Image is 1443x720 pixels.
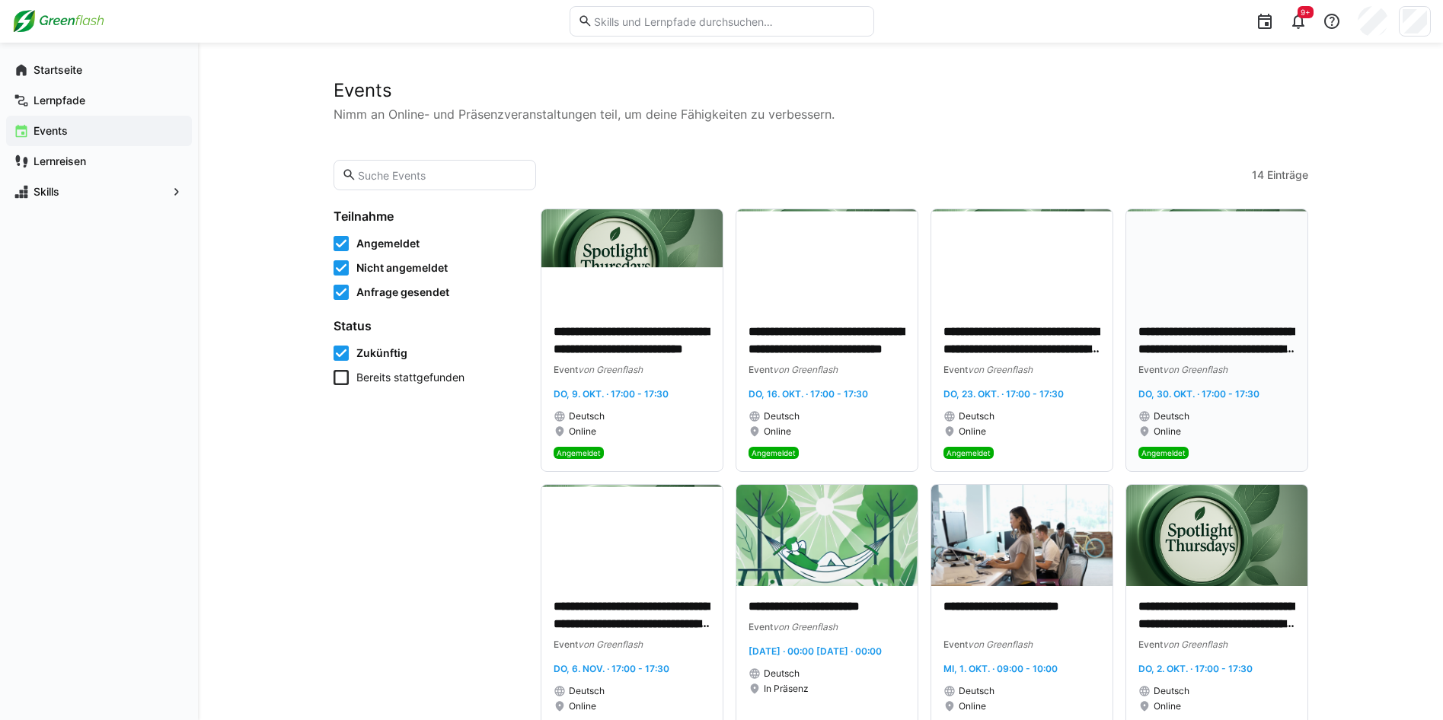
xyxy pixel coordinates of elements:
span: [DATE] · 00:00 [DATE] · 00:00 [749,645,882,657]
span: Angemeldet [1141,448,1186,457]
span: von Greenflash [773,621,838,632]
span: Online [764,425,791,438]
span: Event [943,364,968,375]
span: Angemeldet [752,448,796,457]
h4: Status [334,318,522,333]
span: Deutsch [1154,685,1189,697]
span: Mi, 1. Okt. · 09:00 - 10:00 [943,663,1058,674]
span: In Präsenz [764,683,809,695]
span: von Greenflash [1163,364,1228,375]
span: Deutsch [764,410,800,422]
span: Deutsch [959,410,994,422]
span: Deutsch [569,685,605,697]
img: image [1126,209,1307,311]
span: Event [749,621,773,632]
input: Skills und Lernpfade durchsuchen… [592,14,865,28]
span: Deutsch [1154,410,1189,422]
span: Event [1138,639,1163,650]
span: Online [1154,425,1181,438]
span: Angemeldet [947,448,991,457]
span: Event [1138,364,1163,375]
span: 9+ [1301,8,1311,17]
span: von Greenflash [578,639,643,650]
span: 14 [1252,167,1264,183]
span: Do, 9. Okt. · 17:00 - 17:30 [554,388,669,400]
span: Deutsch [764,667,800,680]
img: image [1126,485,1307,587]
img: image [541,209,723,311]
span: Event [749,364,773,375]
img: image [541,485,723,587]
span: von Greenflash [968,364,1033,375]
span: von Greenflash [773,364,838,375]
span: Do, 23. Okt. · 17:00 - 17:30 [943,388,1064,400]
img: image [736,485,918,587]
span: Bereits stattgefunden [356,370,465,385]
span: Online [569,425,596,438]
p: Nimm an Online- und Präsenzveranstaltungen teil, um deine Fähigkeiten zu verbessern. [334,105,1308,123]
h2: Events [334,79,1308,102]
span: Do, 16. Okt. · 17:00 - 17:30 [749,388,868,400]
span: Do, 6. Nov. · 17:00 - 17:30 [554,663,669,674]
span: Online [1154,700,1181,712]
img: image [736,209,918,311]
span: Anfrage gesendet [356,285,449,300]
span: von Greenflash [578,364,643,375]
span: Deutsch [959,685,994,697]
span: Do, 30. Okt. · 17:00 - 17:30 [1138,388,1259,400]
span: Event [554,364,578,375]
span: Do, 2. Okt. · 17:00 - 17:30 [1138,663,1253,674]
img: image [931,209,1113,311]
span: von Greenflash [968,639,1033,650]
h4: Teilnahme [334,209,522,224]
span: Online [959,425,986,438]
span: Angemeldet [356,236,420,251]
span: Online [959,700,986,712]
span: Deutsch [569,410,605,422]
span: von Greenflash [1163,639,1228,650]
span: Online [569,700,596,712]
span: Einträge [1267,167,1308,183]
img: image [931,485,1113,587]
span: Event [554,639,578,650]
span: Nicht angemeldet [356,260,448,276]
span: Angemeldet [557,448,601,457]
input: Suche Events [356,168,528,182]
span: Event [943,639,968,650]
span: Zukünftig [356,346,407,361]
